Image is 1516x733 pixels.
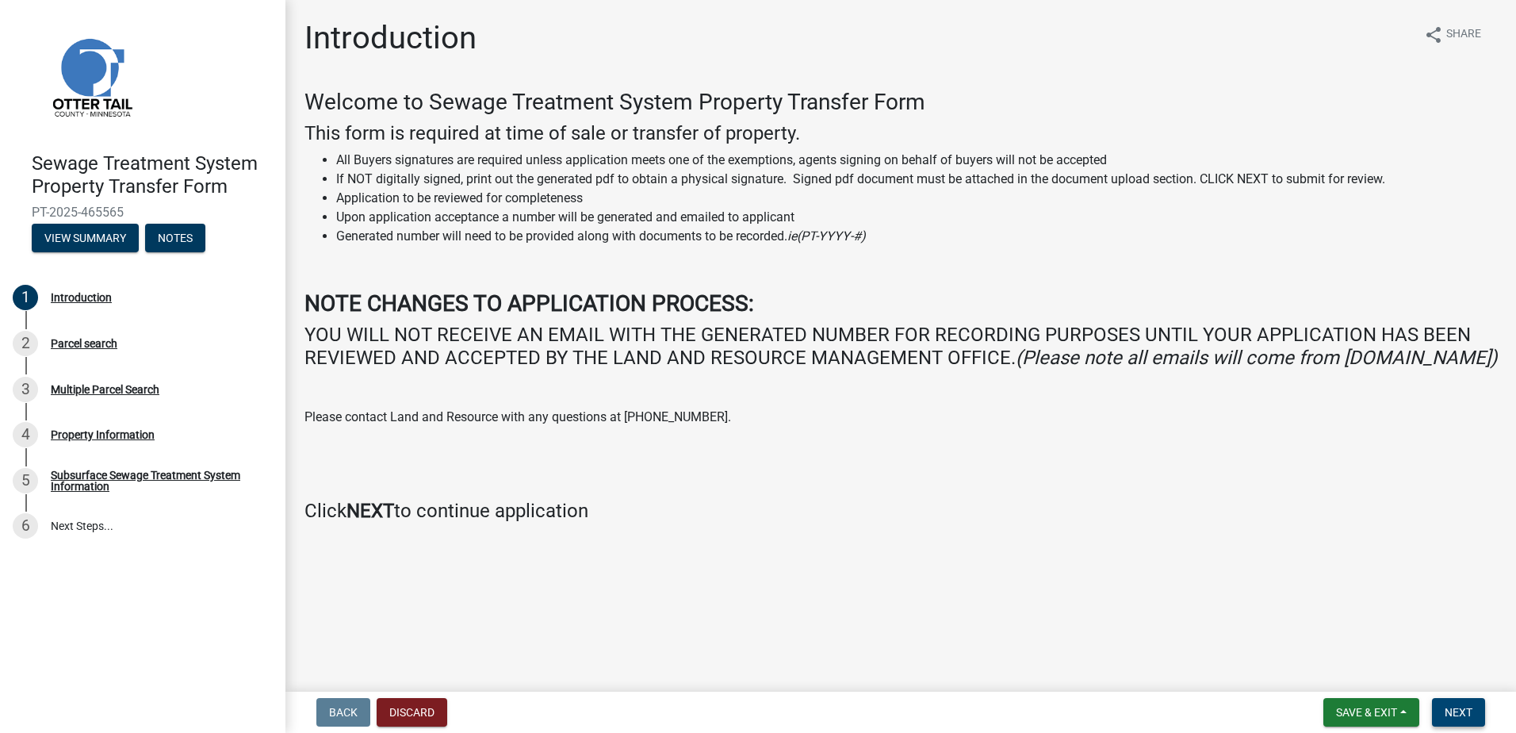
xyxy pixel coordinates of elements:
[32,224,139,252] button: View Summary
[336,189,1497,208] li: Application to be reviewed for completeness
[51,470,260,492] div: Subsurface Sewage Treatment System Information
[304,122,1497,145] h4: This form is required at time of sale or transfer of property.
[304,19,477,57] h1: Introduction
[13,285,38,310] div: 1
[51,292,112,303] div: Introduction
[13,422,38,447] div: 4
[377,698,447,727] button: Discard
[336,170,1497,189] li: If NOT digitally signed, print out the generated pdf to obtain a physical signature. Signed pdf d...
[32,17,151,136] img: Otter Tail County, Minnesota
[32,232,139,245] wm-modal-confirm: Summary
[145,224,205,252] button: Notes
[1424,25,1443,44] i: share
[1323,698,1419,727] button: Save & Exit
[304,408,1497,427] p: Please contact Land and Resource with any questions at [PHONE_NUMBER].
[1411,19,1494,50] button: shareShare
[51,338,117,349] div: Parcel search
[32,205,254,220] span: PT-2025-465565
[13,377,38,402] div: 3
[336,227,1497,246] li: Generated number will need to be provided along with documents to be recorded.
[1445,706,1472,719] span: Next
[1432,698,1485,727] button: Next
[304,89,1497,116] h3: Welcome to Sewage Treatment System Property Transfer Form
[32,152,273,198] h4: Sewage Treatment System Property Transfer Form
[336,151,1497,170] li: All Buyers signatures are required unless application meets one of the exemptions, agents signing...
[304,500,1497,523] h4: Click to continue application
[145,232,205,245] wm-modal-confirm: Notes
[13,513,38,539] div: 6
[1336,706,1397,719] span: Save & Exit
[346,500,394,522] strong: NEXT
[51,384,159,395] div: Multiple Parcel Search
[51,429,155,440] div: Property Information
[1016,347,1497,369] i: (Please note all emails will come from [DOMAIN_NAME])
[1446,25,1481,44] span: Share
[316,698,370,727] button: Back
[13,331,38,356] div: 2
[13,468,38,493] div: 5
[304,324,1497,370] h4: YOU WILL NOT RECEIVE AN EMAIL WITH THE GENERATED NUMBER FOR RECORDING PURPOSES UNTIL YOUR APPLICA...
[336,208,1497,227] li: Upon application acceptance a number will be generated and emailed to applicant
[304,290,754,317] strong: NOTE CHANGES TO APPLICATION PROCESS:
[329,706,358,719] span: Back
[787,228,866,244] i: ie(PT-YYYY-#)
